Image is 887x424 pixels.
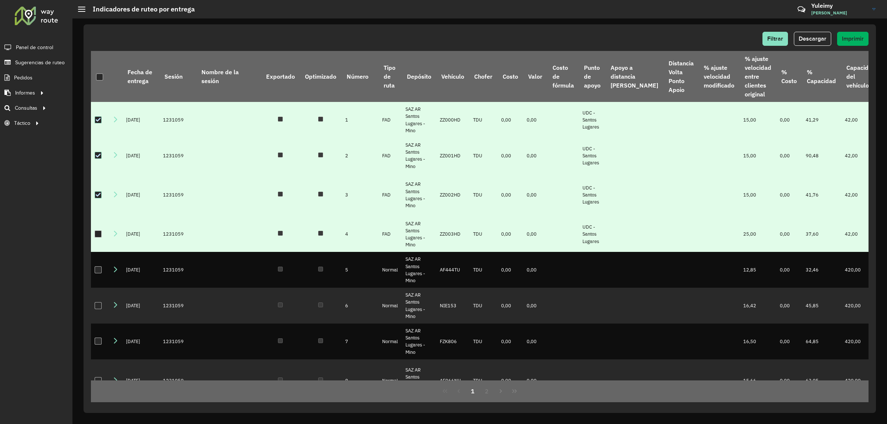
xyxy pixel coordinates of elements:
[579,102,605,138] td: UDC - Santos Lugares
[159,324,196,359] td: 1231059
[776,51,802,102] th: % Costo
[523,174,547,216] td: 0,00
[159,216,196,252] td: 1231059
[579,216,605,252] td: UDC - Santos Lugares
[497,102,523,138] td: 0,00
[14,119,30,127] span: Táctico
[436,216,469,252] td: ZZ003HD
[740,138,776,174] td: 15,00
[579,138,605,174] td: UDC - Santos Lugares
[762,32,788,46] button: Filtrar
[378,174,402,216] td: FAD
[469,288,497,324] td: TDU
[436,174,469,216] td: ZZ002HD
[841,51,880,102] th: Capacidad del vehículo
[341,174,378,216] td: 3
[402,138,436,174] td: SAZ AR Santos Lugares - Mino
[436,324,469,359] td: FZK806
[15,104,37,112] span: Consultas
[802,51,841,102] th: % Capacidad
[402,174,436,216] td: SAZ AR Santos Lugares - Mino
[497,288,523,324] td: 0,00
[469,174,497,216] td: TDU
[523,138,547,174] td: 0,00
[378,252,402,288] td: Normal
[469,102,497,138] td: TDU
[802,174,841,216] td: 41,76
[699,51,739,102] th: % ajuste velocidad modificado
[494,384,508,398] button: Next Page
[776,174,802,216] td: 0,00
[341,252,378,288] td: 5
[378,216,402,252] td: FAD
[523,324,547,359] td: 0,00
[122,324,159,359] td: [DATE]
[841,138,880,174] td: 42,00
[378,359,402,402] td: Normal
[122,216,159,252] td: [DATE]
[740,288,776,324] td: 16,42
[469,252,497,288] td: TDU
[497,51,523,102] th: Costo
[122,288,159,324] td: [DATE]
[547,51,579,102] th: Costo de fórmula
[378,324,402,359] td: Normal
[740,324,776,359] td: 16,50
[15,89,35,97] span: Informes
[480,384,494,398] button: 2
[811,2,867,9] h3: Yuleimy
[341,216,378,252] td: 4
[841,324,880,359] td: 420,00
[402,252,436,288] td: SAZ AR Santos Lugares - Mino
[523,288,547,324] td: 0,00
[579,174,605,216] td: UDC - Santos Lugares
[841,252,880,288] td: 420,00
[402,102,436,138] td: SAZ AR Santos Lugares - Mino
[466,384,480,398] button: 1
[740,102,776,138] td: 15,00
[740,174,776,216] td: 15,00
[122,138,159,174] td: [DATE]
[802,102,841,138] td: 41,29
[802,138,841,174] td: 90,48
[776,359,802,402] td: 0,00
[740,252,776,288] td: 12,85
[341,51,378,102] th: Número
[436,359,469,402] td: AF066NU
[497,216,523,252] td: 0,00
[802,288,841,324] td: 45,85
[85,5,195,13] h2: Indicadores de ruteo por entrega
[15,59,65,66] span: Sugerencias de ruteo
[793,1,809,17] a: Contacto rápido
[196,51,261,102] th: Nombre de la sesión
[469,216,497,252] td: TDU
[341,288,378,324] td: 6
[14,74,33,82] span: Pedidos
[300,51,341,102] th: Optimizado
[436,138,469,174] td: ZZ001HD
[776,138,802,174] td: 0,00
[802,252,841,288] td: 32,46
[776,102,802,138] td: 0,00
[837,32,869,46] button: Imprimir
[507,384,521,398] button: Last Page
[122,252,159,288] td: [DATE]
[122,359,159,402] td: [DATE]
[341,138,378,174] td: 2
[469,359,497,402] td: TDU
[436,288,469,324] td: NIE153
[802,324,841,359] td: 64,85
[497,359,523,402] td: 0,00
[842,35,864,42] span: Imprimir
[497,174,523,216] td: 0,00
[378,138,402,174] td: FAD
[579,51,605,102] th: Punto de apoyo
[740,359,776,402] td: 15,66
[436,51,469,102] th: Vehículo
[776,324,802,359] td: 0,00
[341,102,378,138] td: 1
[802,359,841,402] td: 63,05
[799,35,826,42] span: Descargar
[402,324,436,359] td: SAZ AR Santos Lugares - Mino
[122,51,159,102] th: Fecha de entrega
